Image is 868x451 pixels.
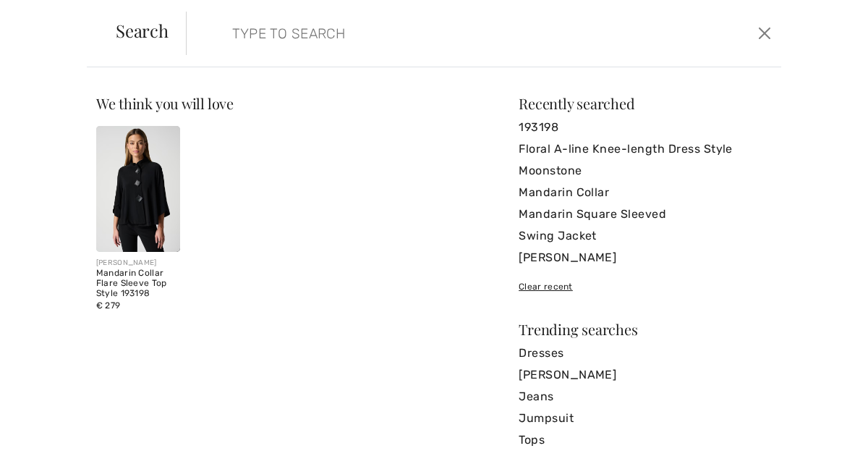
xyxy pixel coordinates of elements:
a: [PERSON_NAME] [519,247,772,269]
div: [PERSON_NAME] [96,258,180,269]
a: Jumpsuit [519,408,772,429]
a: Mandarin Square Sleeved [519,203,772,225]
div: Trending searches [519,322,772,337]
a: Moonstone [519,160,772,182]
a: [PERSON_NAME] [519,364,772,386]
img: Mandarin Collar Flare Sleeve Top Style 193198. Black [96,126,180,252]
a: Floral A-line Knee-length Dress Style [519,138,772,160]
span: Help [33,10,63,23]
a: Swing Jacket [519,225,772,247]
input: TYPE TO SEARCH [221,12,621,55]
a: Tops [519,429,772,451]
span: We think you will love [96,93,234,113]
a: Mandarin Collar [519,182,772,203]
a: 193198 [519,117,772,138]
span: € 279 [96,300,121,311]
div: Clear recent [519,280,772,293]
button: Close [754,22,775,45]
div: Mandarin Collar Flare Sleeve Top Style 193198 [96,269,180,298]
div: Recently searched [519,96,772,111]
span: Search [116,22,169,39]
a: Dresses [519,342,772,364]
a: Jeans [519,386,772,408]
